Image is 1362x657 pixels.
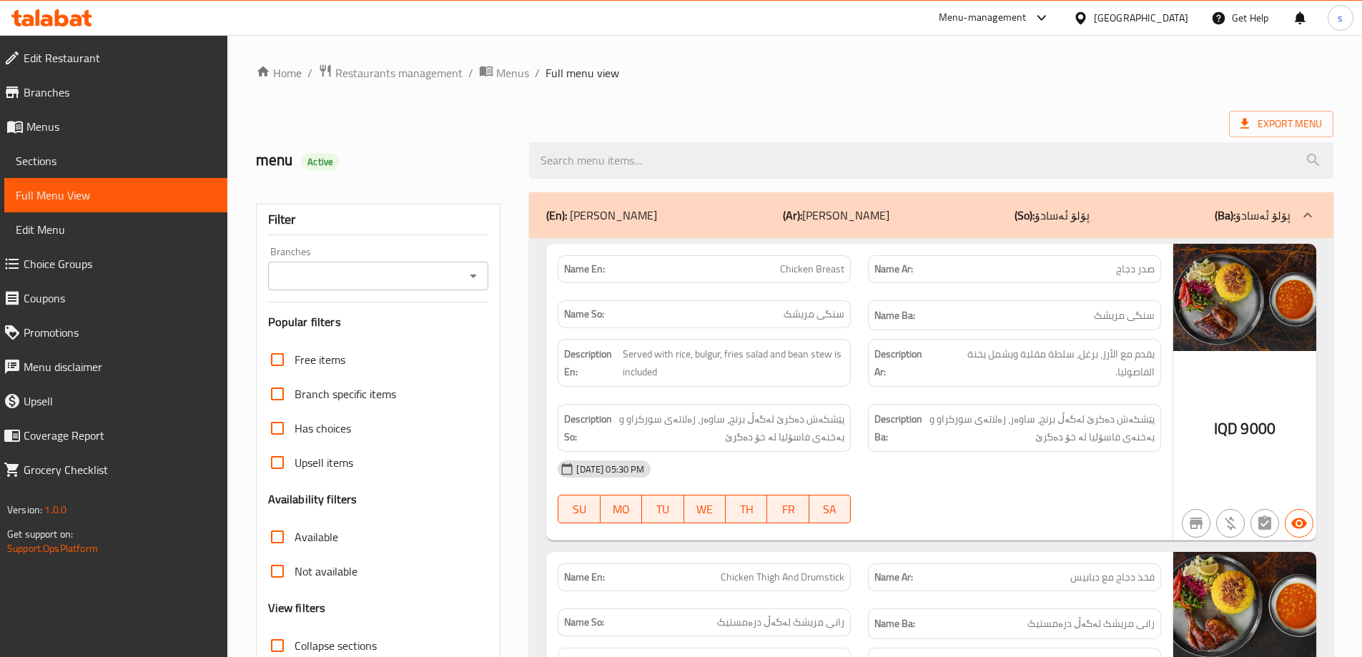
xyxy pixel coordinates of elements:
span: يقدم مع الأرز، برغل، سلطة مقلية ويشمل يخنة الفاصوليا. [936,345,1155,380]
h2: menu [256,149,513,171]
span: 9000 [1240,415,1275,443]
button: Open [463,266,483,286]
button: SA [809,495,851,523]
span: Sections [16,152,216,169]
span: Menu disclaimer [24,358,216,375]
span: Edit Restaurant [24,49,216,66]
h3: Availability filters [268,491,357,508]
nav: breadcrumb [256,64,1333,82]
a: Support.OpsPlatform [7,539,98,558]
span: پێشکەش دەکرێ لەگەڵ برنج، ساوەر، زەلاتەی سورکراو و یەخنەی فاسۆلیا لە خۆ دەگرێ [925,410,1155,445]
h3: View filters [268,600,326,616]
span: Branch specific items [295,385,396,402]
span: MO [606,499,636,520]
span: Version: [7,500,42,519]
a: Sections [4,144,227,178]
li: / [307,64,312,81]
span: [DATE] 05:30 PM [571,463,650,476]
a: Home [256,64,302,81]
span: Available [295,528,338,545]
strong: Name Ba: [874,307,915,325]
strong: Name So: [564,615,604,630]
span: Grocery Checklist [24,461,216,478]
strong: Description Ar: [874,345,933,380]
button: FR [767,495,809,523]
span: سنگی مریشک [784,307,844,322]
span: Full menu view [546,64,619,81]
span: Upsell items [295,454,353,471]
span: s [1338,10,1343,26]
div: Menu-management [939,9,1027,26]
button: Purchased item [1216,509,1245,538]
strong: Name Ar: [874,262,913,277]
span: Chicken Thigh And Drumstick [721,570,844,585]
p: [PERSON_NAME] [783,207,889,224]
strong: Name Ar: [874,570,913,585]
span: فخذ دجاج مع دبابيس [1070,570,1155,585]
strong: Description Ba: [874,410,922,445]
b: (En): [546,204,567,226]
span: 1.0.0 [44,500,66,519]
a: Edit Menu [4,212,227,247]
span: WE [690,499,720,520]
span: Export Menu [1229,111,1333,137]
span: Full Menu View [16,187,216,204]
span: صدر دجاج [1116,262,1155,277]
span: Choice Groups [24,255,216,272]
strong: Description En: [564,345,619,380]
strong: Description So: [564,410,612,445]
span: IQD [1214,415,1238,443]
button: Not branch specific item [1182,509,1210,538]
div: Active [302,153,339,170]
b: (So): [1015,204,1035,226]
img: Chicken_Breast638858646595818187.jpg [1173,244,1316,351]
strong: Name En: [564,262,605,277]
span: Free items [295,351,345,368]
span: FR [773,499,803,520]
span: Not available [295,563,357,580]
a: Full Menu View [4,178,227,212]
span: Branches [24,84,216,101]
button: WE [684,495,726,523]
span: TU [648,499,678,520]
input: search [529,142,1333,179]
span: سنگی مریشک [1094,307,1155,325]
span: Has choices [295,420,351,437]
span: رانی مریشک لەگەڵ درەمستیک [1027,615,1155,633]
span: SU [564,499,594,520]
span: رانی مریشک لەگەڵ درەمستیک [717,615,844,630]
span: Promotions [24,324,216,341]
span: Active [302,155,339,169]
button: SU [558,495,600,523]
li: / [468,64,473,81]
strong: Name So: [564,307,604,322]
strong: Name Ba: [874,615,915,633]
span: پێشکەش دەکرێ لەگەڵ برنج، ساوەر، زەلاتەی سورکراو و یەخنەی فاسۆلیا لە خۆ دەگرێ [615,410,844,445]
span: Menus [496,64,529,81]
span: Get support on: [7,525,73,543]
p: پۆلۆ ئەسادۆ [1215,207,1291,224]
b: (Ar): [783,204,802,226]
button: TU [642,495,684,523]
div: (En): [PERSON_NAME](Ar):[PERSON_NAME](So):پۆلۆ ئەسادۆ(Ba):پۆلۆ ئەسادۆ [529,192,1333,238]
p: پۆلۆ ئەسادۆ [1015,207,1090,224]
span: Collapse sections [295,637,377,654]
span: SA [815,499,845,520]
span: Edit Menu [16,221,216,238]
h3: Popular filters [268,314,489,330]
button: TH [726,495,767,523]
span: Export Menu [1240,115,1322,133]
p: [PERSON_NAME] [546,207,657,224]
li: / [535,64,540,81]
a: Menus [479,64,529,82]
strong: Name En: [564,570,605,585]
a: Restaurants management [318,64,463,82]
button: Available [1285,509,1313,538]
span: Menus [26,118,216,135]
span: Upsell [24,392,216,410]
div: Filter [268,204,489,235]
span: Restaurants management [335,64,463,81]
button: Not has choices [1250,509,1279,538]
button: MO [601,495,642,523]
b: (Ba): [1215,204,1235,226]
